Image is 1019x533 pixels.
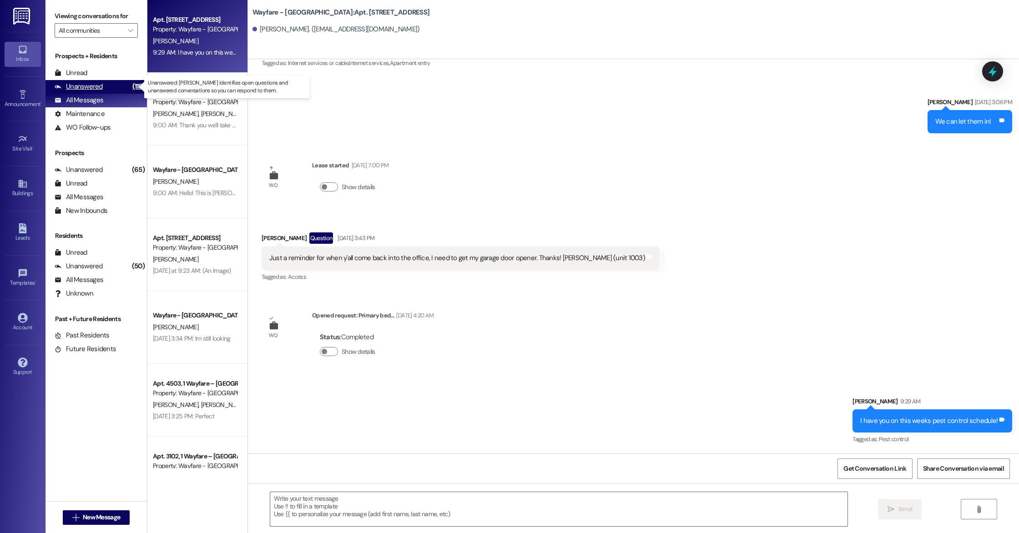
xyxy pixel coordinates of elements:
span: Pest control [879,435,908,443]
div: Tagged as: [262,270,660,283]
span: Send [898,504,912,514]
a: Leads [5,221,41,245]
div: Property: Wayfare - [GEOGRAPHIC_DATA] [153,25,237,34]
i:  [888,506,894,513]
span: [PERSON_NAME] [153,323,198,331]
div: Unanswered [55,165,103,175]
img: ResiDesk Logo [13,8,32,25]
div: Tagged as: [853,432,1012,446]
a: Buildings [5,176,41,201]
a: Account [5,310,41,335]
span: [PERSON_NAME] [153,110,201,118]
button: Send [878,499,922,519]
span: • [33,144,34,151]
div: WO Follow-ups [55,123,111,132]
label: Show details [342,182,375,192]
div: WO [269,181,277,190]
div: Wayfare - [GEOGRAPHIC_DATA] [153,165,237,175]
div: We can let them in! [935,117,991,126]
div: Maintenance [55,109,105,119]
div: Prospects [45,148,147,158]
div: All Messages [55,192,103,202]
input: All communities [59,23,123,38]
div: Past + Future Residents [45,314,147,324]
div: All Messages [55,96,103,105]
b: Wayfare - [GEOGRAPHIC_DATA]: Apt. [STREET_ADDRESS] [252,8,429,17]
div: [PERSON_NAME]. ([EMAIL_ADDRESS][DOMAIN_NAME]) [252,25,420,34]
div: [PERSON_NAME] [262,232,660,247]
div: [DATE] 3:34 PM: Im still looking [153,334,231,342]
div: Unanswered [55,82,103,91]
div: [DATE] 3:25 PM: Perfect [153,412,214,420]
div: (50) [130,259,147,273]
div: Past Residents [55,331,110,340]
span: [PERSON_NAME] [153,37,198,45]
div: Future Residents [55,344,116,354]
div: 9:00 AM: Thank you we'll take care of it [153,121,255,129]
span: [PERSON_NAME] [153,255,198,263]
span: [PERSON_NAME] [153,401,201,409]
a: Support [5,355,41,379]
button: Share Conversation via email [917,458,1010,479]
div: I have you on this weeks pest control schedule! [860,416,998,426]
div: [DATE] at 9:23 AM: (An Image) [153,266,231,275]
span: Share Conversation via email [923,464,1004,473]
div: Property: Wayfare - [GEOGRAPHIC_DATA] [153,461,237,471]
span: Access [288,273,306,281]
div: [DATE] 3:43 PM [335,233,374,243]
a: Site Visit • [5,131,41,156]
button: New Message [63,510,130,525]
div: Unread [55,248,87,257]
div: 9:00 AM: Hello! This is [PERSON_NAME] with Wayfare [GEOGRAPHIC_DATA] Apartments. I just wanted to... [153,189,932,197]
div: Wayfare - [GEOGRAPHIC_DATA] [153,311,237,320]
div: Unanswered [55,261,103,271]
span: [PERSON_NAME] [153,177,198,186]
label: Show details [342,347,375,357]
div: Property: Wayfare - [GEOGRAPHIC_DATA] [153,388,237,398]
span: [PERSON_NAME] [201,110,246,118]
div: Prospects + Residents [45,51,147,61]
b: Status [320,332,340,342]
div: [DATE] 3:06 PM [973,97,1012,107]
span: Apartment entry [390,59,430,67]
i:  [128,27,133,34]
i:  [72,514,79,521]
div: Unknown [55,289,93,298]
div: Residents [45,231,147,241]
div: Apt. 4503, 1 Wayfare – [GEOGRAPHIC_DATA] [153,379,237,388]
div: 9:29 AM [898,397,920,406]
div: Apt. [STREET_ADDRESS] [153,15,237,25]
div: 9:29 AM: I have you on this weeks pest control schedule! [153,48,302,56]
div: All Messages [55,275,103,285]
div: [DATE] 7:00 PM [349,161,389,170]
div: Unread [55,68,87,78]
div: New Inbounds [55,206,107,216]
div: Apt. 3102, 1 Wayfare – [GEOGRAPHIC_DATA] [153,452,237,461]
a: Inbox [5,42,41,66]
span: Internet services , [349,59,389,67]
button: Get Conversation Link [837,458,912,479]
div: : Completed [320,330,379,344]
label: Viewing conversations for [55,9,138,23]
div: Property: Wayfare - [GEOGRAPHIC_DATA] [153,243,237,252]
div: Apt. [STREET_ADDRESS] [153,233,237,243]
span: • [40,100,42,106]
div: Property: Wayfare - [GEOGRAPHIC_DATA] [153,97,237,107]
span: • [35,278,36,285]
div: Opened request: Primary bed... [312,311,434,323]
div: [DATE] 4:20 AM [394,311,434,320]
span: Internet services or cable , [288,59,349,67]
div: [PERSON_NAME] [928,97,1012,110]
div: Tagged as: [262,56,711,70]
div: WO [269,331,277,340]
div: [PERSON_NAME] [853,397,1012,409]
a: Templates • [5,266,41,290]
div: (65) [130,163,147,177]
span: Get Conversation Link [843,464,906,473]
div: (115) [130,80,147,94]
div: Lease started [312,161,388,173]
i:  [975,506,982,513]
div: Question [309,232,333,244]
div: Unread [55,179,87,188]
div: Just a reminder for when y'all come back into the office, I need to get my garage door opener. Th... [269,253,645,263]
